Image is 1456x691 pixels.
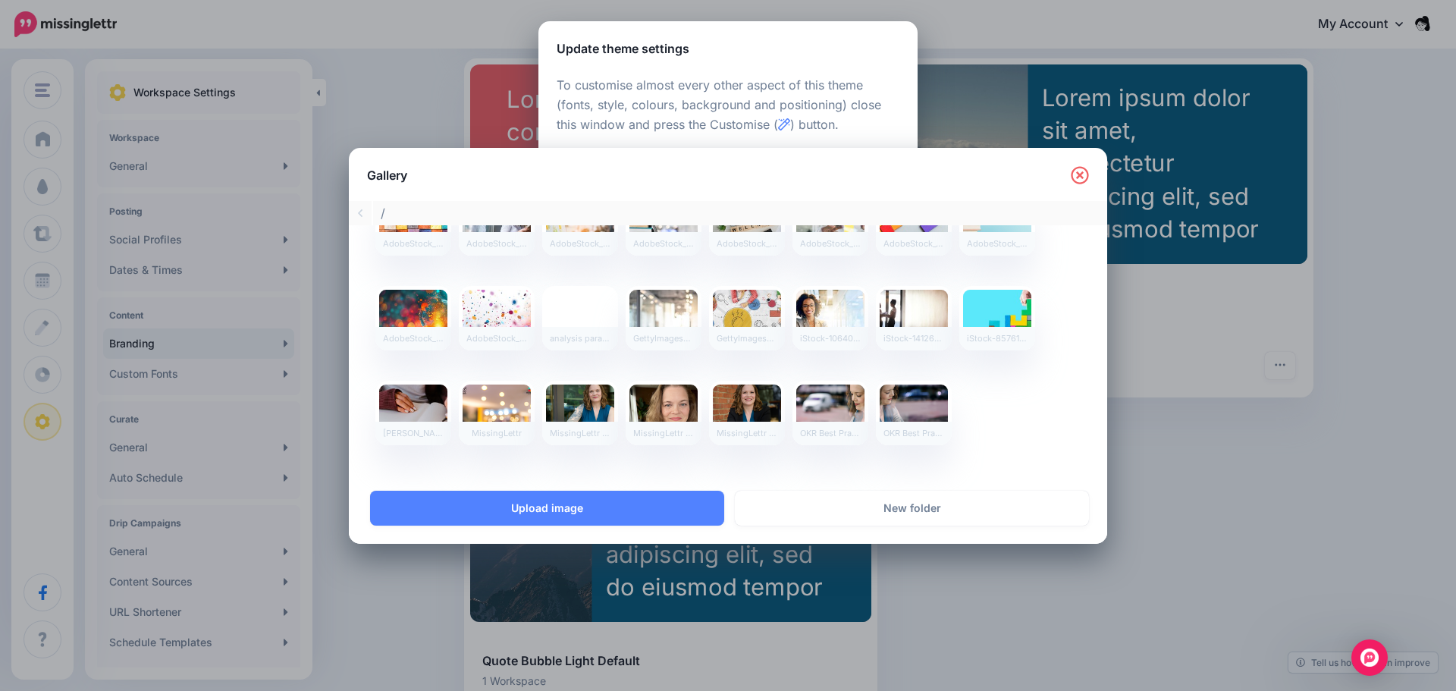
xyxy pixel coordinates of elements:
[792,422,868,445] div: OKR Best Practices No-BS Strategies for Success - 1 (1)
[459,327,535,350] div: AdobeStock_731799704
[459,232,535,256] div: AdobeStock_274192392
[959,232,1035,256] div: AdobeStock_540552090
[876,422,952,445] div: OKR Best Practices No-BS Strategies for Success - 2 (1)
[381,201,1107,225] span: /
[709,327,785,350] div: GettyImages-1130023029
[626,422,701,445] div: MissingLettr Quote Cards 4x5 (1)
[709,232,785,256] div: AdobeStock_339229432
[1351,639,1388,676] div: Open Intercom Messenger
[876,327,952,350] div: iStock-1412633644
[709,422,785,445] div: MissingLettr Quote Cards 4x5 (3)
[542,422,618,445] div: MissingLettr Quote Cards 4x5
[876,232,952,256] div: AdobeStock_410609692
[375,232,451,256] div: AdobeStock_272776073
[792,327,868,350] div: iStock-1064056738_sm
[735,491,1089,526] a: New folder
[459,422,535,445] div: MissingLettr
[367,166,407,184] h5: Gallery
[542,327,618,350] div: analysis paralysis
[626,327,701,350] div: GettyImages-1019217082
[792,232,868,256] div: AdobeStock_350503541
[959,327,1035,350] div: iStock-857615864
[542,232,618,256] div: AdobeStock_300644895
[626,232,701,256] div: AdobeStock_317601158
[375,327,451,350] div: AdobeStock_713848326
[375,422,451,445] div: kelly-sikkema-xcvXS6wDCAY-unsplash
[370,491,724,526] a: Upload image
